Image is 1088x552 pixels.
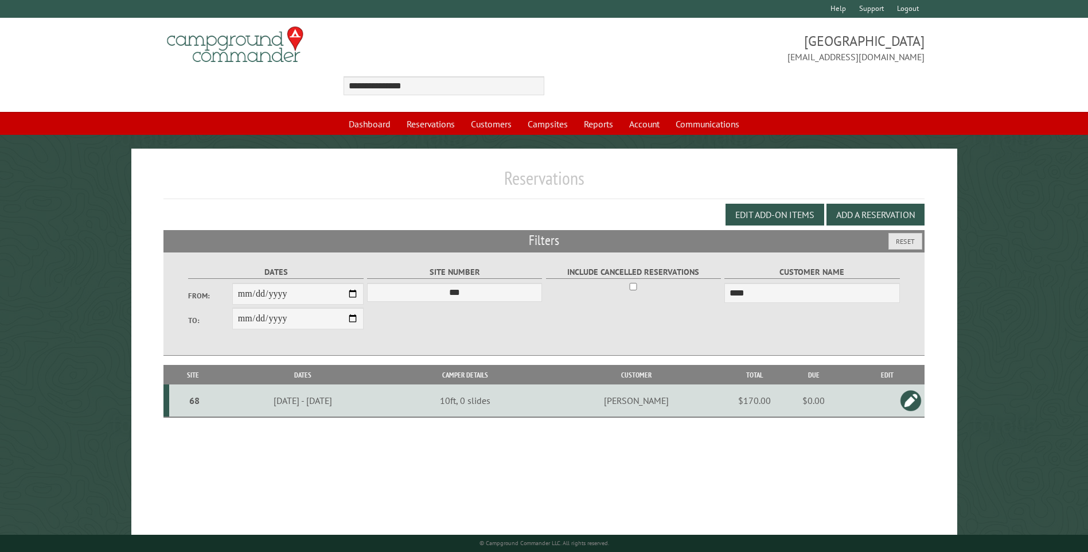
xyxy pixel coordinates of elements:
div: [DATE] - [DATE] [218,395,388,406]
td: $170.00 [732,384,778,417]
td: 10ft, 0 slides [389,384,540,417]
label: Include Cancelled Reservations [546,266,721,279]
label: To: [188,315,232,326]
img: Campground Commander [163,22,307,67]
th: Due [778,365,851,385]
a: Reports [577,113,620,135]
a: Account [622,113,666,135]
th: Site [169,365,216,385]
td: $0.00 [778,384,851,417]
td: [PERSON_NAME] [541,384,732,417]
small: © Campground Commander LLC. All rights reserved. [479,539,609,547]
button: Add a Reservation [826,204,925,226]
h2: Filters [163,230,924,252]
label: Site Number [367,266,542,279]
label: Customer Name [724,266,899,279]
a: Customers [464,113,518,135]
a: Communications [669,113,746,135]
div: 68 [174,395,214,406]
label: From: [188,290,232,301]
th: Total [732,365,778,385]
button: Edit Add-on Items [726,204,824,226]
a: Campsites [521,113,575,135]
h1: Reservations [163,167,924,199]
th: Dates [216,365,389,385]
a: Reservations [400,113,462,135]
button: Reset [888,233,922,250]
label: Dates [188,266,363,279]
th: Edit [850,365,924,385]
span: [GEOGRAPHIC_DATA] [EMAIL_ADDRESS][DOMAIN_NAME] [544,32,925,64]
a: Dashboard [342,113,397,135]
th: Camper Details [389,365,540,385]
th: Customer [541,365,732,385]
